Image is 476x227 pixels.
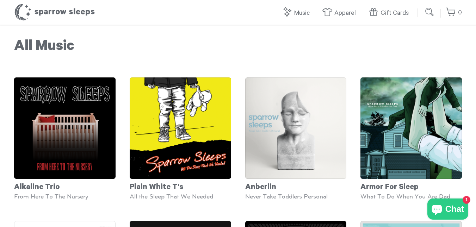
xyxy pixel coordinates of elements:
[423,5,437,19] input: Submit
[282,6,313,21] a: Music
[130,77,231,200] a: Plain White T's All the Sleep That We Needed
[14,193,116,200] div: From Here To The Nursery
[245,179,347,193] div: Anberlin
[360,193,462,200] div: What To Do When You Are Dad
[425,198,470,221] inbox-online-store-chat: Shopify online store chat
[322,6,359,21] a: Apparel
[14,4,95,21] h1: Sparrow Sleeps
[14,39,462,56] h1: All Music
[360,77,462,200] a: Armor For Sleep What To Do When You Are Dad
[245,193,347,200] div: Never Take Toddlers Personal
[130,179,231,193] div: Plain White T's
[360,179,462,193] div: Armor For Sleep
[446,5,462,20] a: 0
[130,77,231,179] img: SparrowSleeps-PlainWhiteT_s-AllTheSleepThatWeNeeded-Cover_grande.png
[360,77,462,179] img: ArmorForSleep-WhatToDoWhenYouAreDad-Cover-SparrowSleeps_grande.png
[130,193,231,200] div: All the Sleep That We Needed
[14,77,116,200] a: Alkaline Trio From Here To The Nursery
[14,179,116,193] div: Alkaline Trio
[245,77,347,200] a: Anberlin Never Take Toddlers Personal
[245,77,347,179] img: SS-NeverTakeToddlersPersonal-Cover-1600x1600_grande.png
[14,77,116,179] img: SS-FromHereToTheNursery-cover-1600x1600_grande.png
[368,6,412,21] a: Gift Cards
